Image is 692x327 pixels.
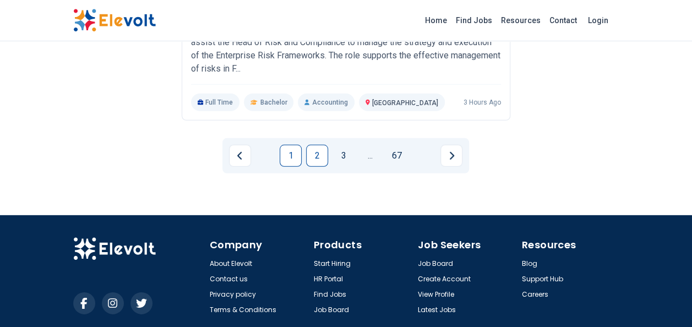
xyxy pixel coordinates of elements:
a: Contact us [210,275,248,284]
a: Terms & Conditions [210,306,276,314]
h4: Products [314,237,411,253]
a: Privacy policy [210,290,256,299]
a: Blog [522,259,537,268]
a: Next page [440,145,462,167]
a: Find Jobs [314,290,346,299]
ul: Pagination [229,145,462,167]
p: Full Time [191,94,240,111]
a: About Elevolt [210,259,252,268]
a: Find Jobs [451,12,497,29]
a: Page 3 [333,145,355,167]
a: Previous page [229,145,251,167]
a: Home [421,12,451,29]
span: Bachelor [260,98,287,107]
p: Summary of Role Purpose &amp; Responsibilities The Risk Manager shall assist the Head of Risk and... [191,23,501,75]
a: Login [581,9,615,31]
a: Job Board [418,259,453,268]
a: View Profile [418,290,454,299]
a: Page 2 [306,145,328,167]
a: Contact [545,12,581,29]
iframe: Chat Widget [637,274,692,327]
a: Job Board [314,306,349,314]
span: [GEOGRAPHIC_DATA] [372,99,438,107]
a: Careers [522,290,548,299]
a: Page 67 [385,145,407,167]
a: Start Hiring [314,259,351,268]
p: Accounting [298,94,354,111]
a: Latest Jobs [418,306,456,314]
img: Elevolt [73,237,156,260]
a: Resources [497,12,545,29]
a: Jump forward [359,145,381,167]
h4: Company [210,237,307,253]
a: Page 1 is your current page [280,145,302,167]
img: Elevolt [73,9,156,32]
h4: Resources [522,237,619,253]
a: Create Account [418,275,471,284]
h4: Job Seekers [418,237,515,253]
a: HR Portal [314,275,343,284]
p: 3 hours ago [464,98,501,107]
a: Support Hub [522,275,563,284]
